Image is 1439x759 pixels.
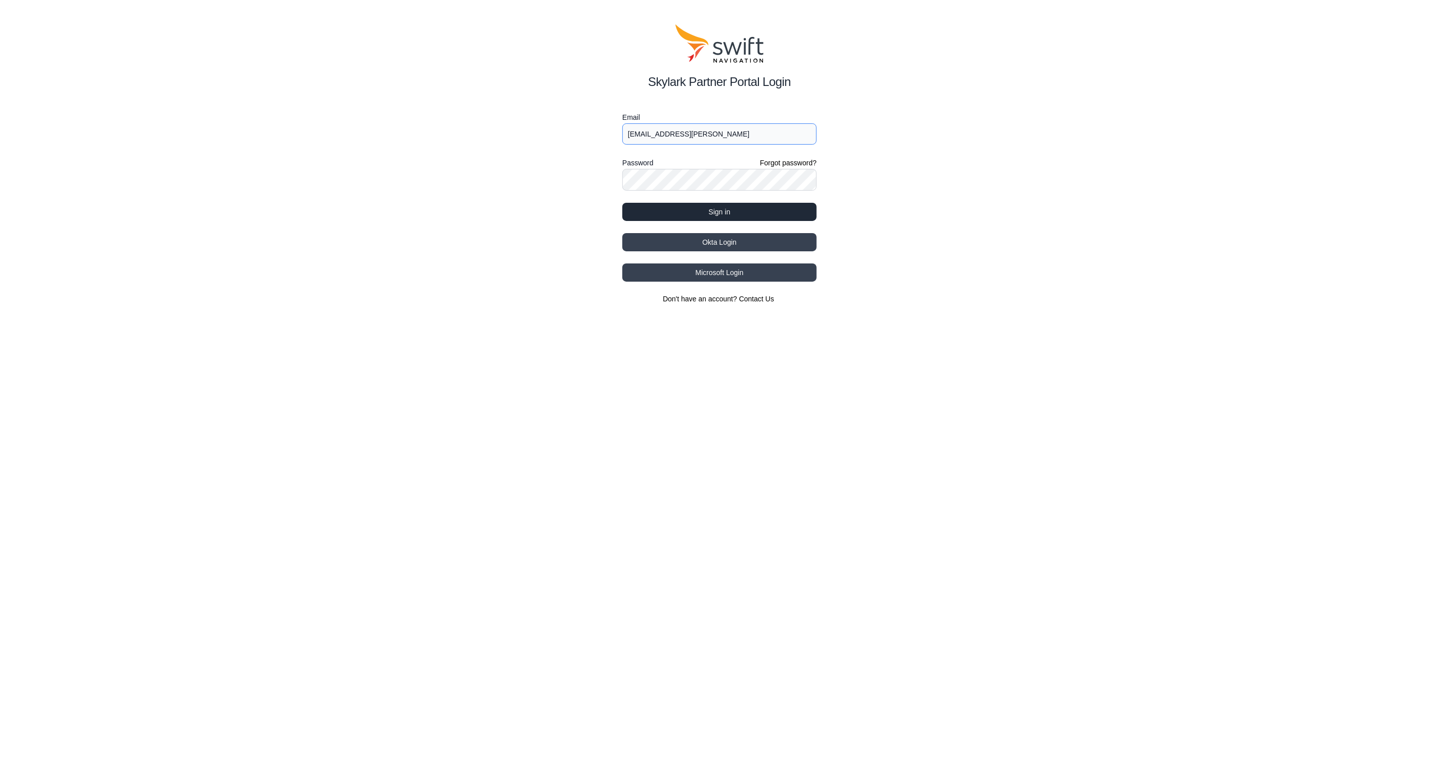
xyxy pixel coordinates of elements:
[622,73,817,91] h2: Skylark Partner Portal Login
[622,263,817,282] button: Microsoft Login
[739,295,774,303] a: Contact Us
[622,203,817,221] button: Sign in
[622,111,817,123] label: Email
[760,158,817,168] a: Forgot password?
[622,233,817,251] button: Okta Login
[622,157,653,169] label: Password
[622,294,817,304] section: Don't have an account?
